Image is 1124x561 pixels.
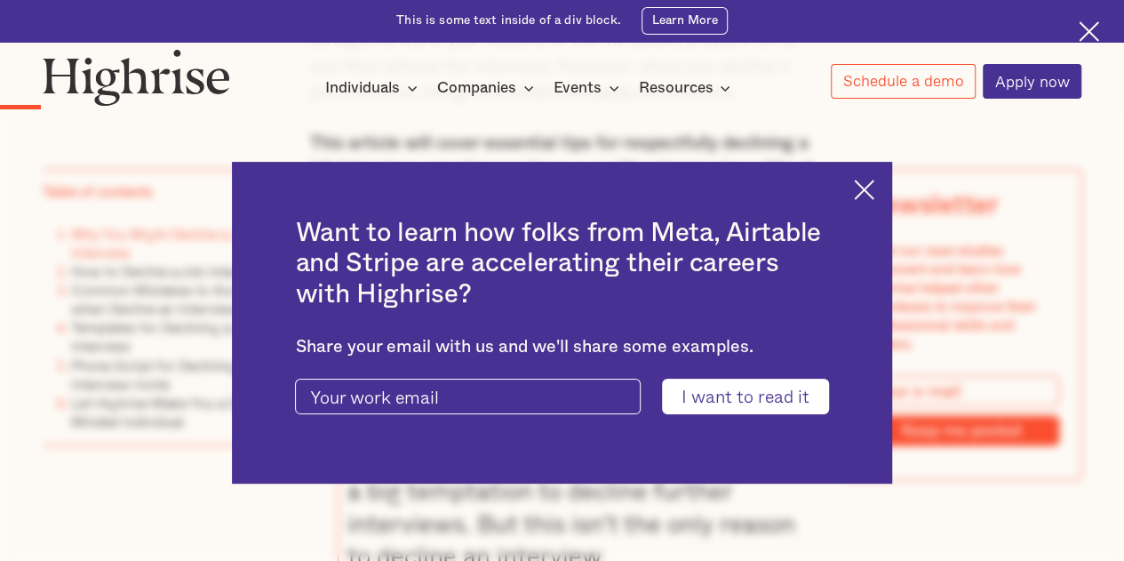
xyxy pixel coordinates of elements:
div: Individuals [325,77,423,99]
div: Individuals [325,77,400,99]
h2: Want to learn how folks from Meta, Airtable and Stripe are accelerating their careers with Highrise? [295,218,828,309]
input: Your work email [295,379,640,413]
img: Cross icon [854,180,874,200]
img: Cross icon [1079,21,1099,42]
div: This is some text inside of a div block. [396,12,621,29]
div: Events [554,77,602,99]
div: Events [554,77,625,99]
div: Companies [437,77,539,99]
a: Schedule a demo [831,64,976,99]
img: Highrise logo [43,49,230,106]
div: Share your email with us and we'll share some examples. [295,337,828,357]
div: Resources [638,77,713,99]
a: Learn More [642,7,728,35]
form: current-ascender-blog-article-modal-form [295,379,828,413]
div: Resources [638,77,736,99]
input: I want to read it [662,379,828,413]
div: Companies [437,77,516,99]
a: Apply now [983,64,1081,99]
